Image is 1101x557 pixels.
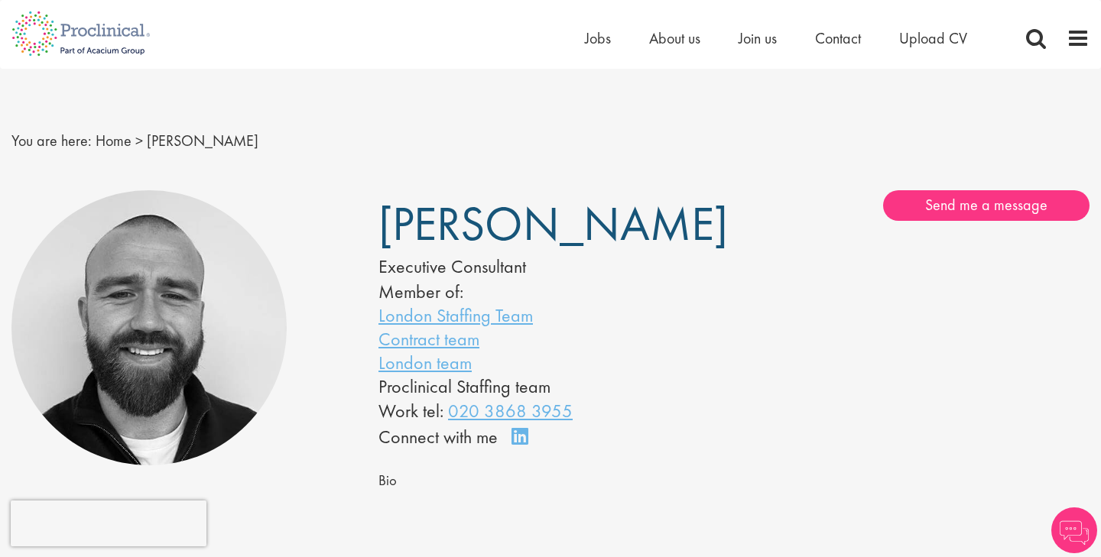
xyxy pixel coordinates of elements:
[378,399,443,423] span: Work tel:
[378,471,397,490] span: Bio
[378,327,479,351] a: Contract team
[448,399,573,423] a: 020 3868 3955
[135,131,143,151] span: >
[1051,507,1097,553] img: Chatbot
[11,190,287,465] img: Jordan Kiely
[649,28,700,48] a: About us
[815,28,861,48] a: Contact
[585,28,611,48] a: Jobs
[378,280,463,303] label: Member of:
[378,254,688,280] div: Executive Consultant
[11,131,92,151] span: You are here:
[378,193,728,254] span: [PERSON_NAME]
[883,190,1090,221] a: Send me a message
[147,131,258,151] span: [PERSON_NAME]
[378,374,688,398] li: Proclinical Staffing team
[378,303,533,327] a: London Staffing Team
[11,500,206,546] iframe: reCAPTCHA
[899,28,967,48] a: Upload CV
[96,131,132,151] a: breadcrumb link
[378,351,472,374] a: London team
[739,28,777,48] a: Join us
